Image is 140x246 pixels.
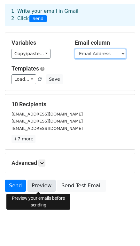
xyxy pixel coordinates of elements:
[46,74,63,84] button: Save
[108,215,140,246] iframe: Chat Widget
[27,180,56,192] a: Preview
[12,74,36,84] a: Load...
[12,160,128,167] h5: Advanced
[12,49,51,59] a: Copy/paste...
[57,180,106,192] a: Send Test Email
[12,135,35,143] a: +7 more
[12,126,83,131] small: [EMAIL_ADDRESS][DOMAIN_NAME]
[75,39,128,46] h5: Email column
[12,39,65,46] h5: Variables
[5,180,26,192] a: Send
[6,8,134,22] div: 1. Write your email in Gmail 2. Click
[6,194,70,210] div: Preview your emails before sending
[12,119,83,123] small: [EMAIL_ADDRESS][DOMAIN_NAME]
[29,15,47,23] span: Send
[12,101,128,108] h5: 10 Recipients
[12,65,39,72] a: Templates
[12,112,83,116] small: [EMAIL_ADDRESS][DOMAIN_NAME]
